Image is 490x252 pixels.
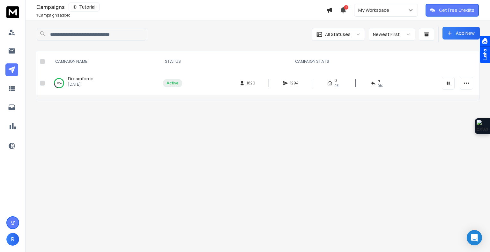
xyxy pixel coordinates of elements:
[439,7,474,13] p: Get Free Credits
[68,82,93,87] p: [DATE]
[334,83,339,88] span: 0%
[290,81,299,86] span: 1294
[426,4,479,17] button: Get Free Credits
[344,5,348,10] span: 1
[48,51,159,72] th: CAMPAIGN NAME
[369,28,415,41] button: Newest First
[186,51,438,72] th: CAMPAIGN STATS
[36,12,38,18] span: 1
[36,13,71,18] p: Campaigns added
[358,7,392,13] p: My Workspace
[477,120,488,133] img: Extension Icon
[442,27,480,40] button: Add New
[247,81,255,86] span: 1620
[57,80,62,86] p: 79 %
[6,233,19,246] button: R
[334,78,337,83] span: 0
[36,3,326,11] div: Campaigns
[68,76,93,82] a: Dreamforce
[378,78,380,83] span: 4
[378,83,382,88] span: 0 %
[325,31,351,38] p: All Statuses
[48,72,159,95] td: 79%Dreamforce[DATE]
[159,51,186,72] th: STATUS
[69,3,100,11] button: Tutorial
[467,230,482,245] div: Open Intercom Messenger
[167,81,179,86] div: Active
